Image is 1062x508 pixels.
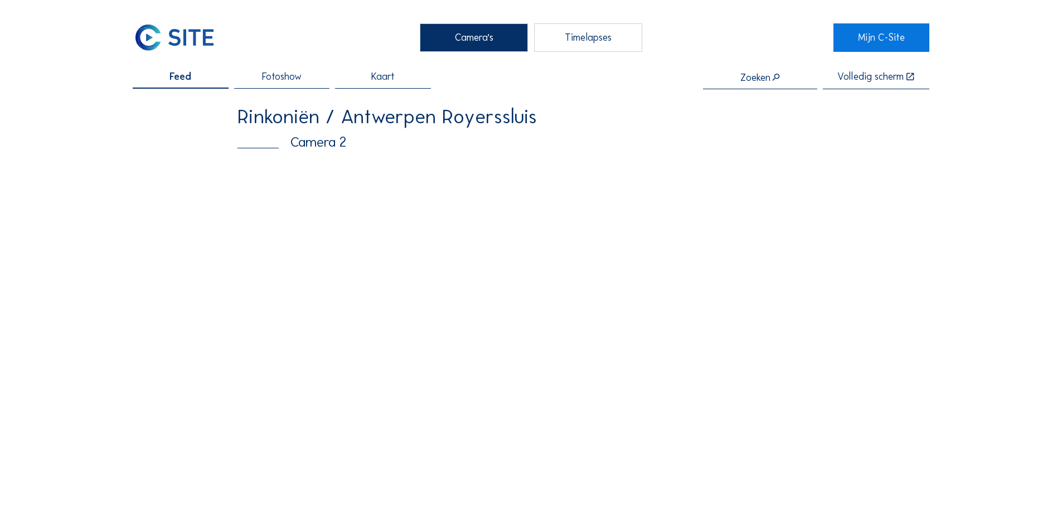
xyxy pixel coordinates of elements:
[420,23,528,51] div: Camera's
[237,136,825,149] div: Camera 2
[237,107,825,127] div: Rinkoniën / Antwerpen Royerssluis
[837,72,904,83] div: Volledig scherm
[534,23,642,51] div: Timelapses
[133,23,228,51] a: C-SITE Logo
[133,23,216,51] img: C-SITE Logo
[371,72,395,82] span: Kaart
[833,23,929,51] a: Mijn C-Site
[237,161,825,506] img: Image
[262,72,302,82] span: Fotoshow
[169,72,191,82] span: Feed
